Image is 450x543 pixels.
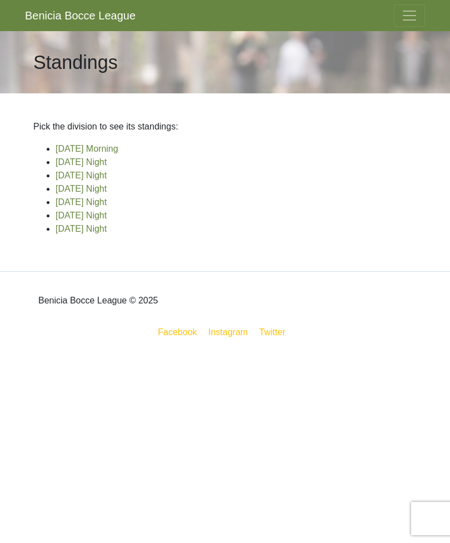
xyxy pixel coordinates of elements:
a: [DATE] Night [56,197,107,207]
a: Instagram [206,325,250,339]
a: Benicia Bocce League [25,4,136,27]
a: [DATE] Night [56,171,107,180]
a: [DATE] Morning [56,144,118,153]
a: [DATE] Night [56,211,107,220]
a: [DATE] Night [56,224,107,233]
h1: Standings [33,51,118,74]
div: Benicia Bocce League © 2025 [25,281,425,321]
a: [DATE] Night [56,184,107,193]
a: Facebook [156,325,199,339]
button: Toggle navigation [394,4,425,27]
a: [DATE] Night [56,157,107,167]
a: Twitter [257,325,294,339]
p: Pick the division to see its standings: [33,120,417,133]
